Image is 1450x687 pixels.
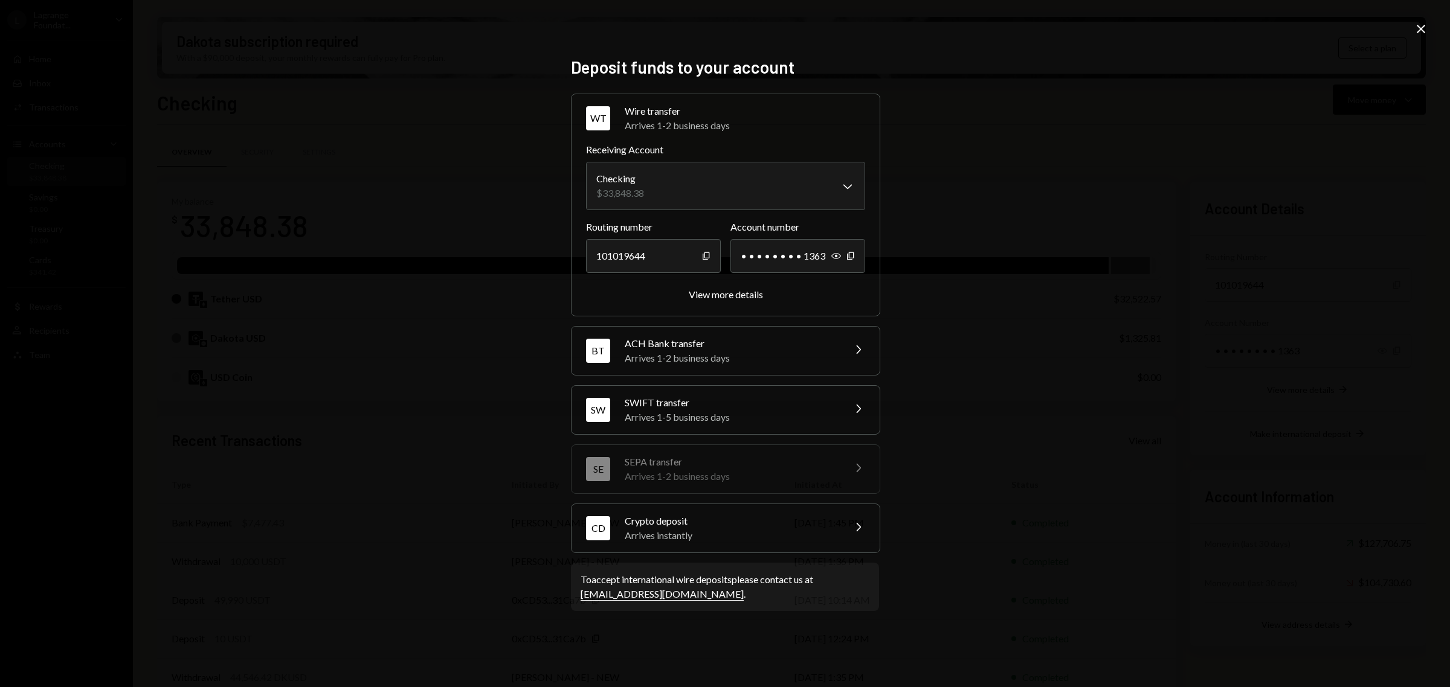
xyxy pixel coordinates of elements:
[689,289,763,301] button: View more details
[571,56,879,79] h2: Deposit funds to your account
[586,220,721,234] label: Routing number
[625,104,865,118] div: Wire transfer
[572,327,880,375] button: BTACH Bank transferArrives 1-2 business days
[586,142,865,157] label: Receiving Account
[586,106,610,130] div: WT
[572,94,880,142] button: WTWire transferArrives 1-2 business days
[581,572,869,601] div: To accept international wire deposits please contact us at .
[689,289,763,300] div: View more details
[572,445,880,493] button: SESEPA transferArrives 1-2 business days
[625,336,836,351] div: ACH Bank transfer
[586,239,721,273] div: 101019644
[586,142,865,301] div: WTWire transferArrives 1-2 business days
[572,504,880,552] button: CDCrypto depositArrives instantly
[625,514,836,528] div: Crypto deposit
[625,528,836,543] div: Arrives instantly
[625,410,836,424] div: Arrives 1-5 business days
[586,457,610,481] div: SE
[586,339,610,363] div: BT
[586,398,610,422] div: SW
[581,588,744,601] a: [EMAIL_ADDRESS][DOMAIN_NAME]
[625,351,836,365] div: Arrives 1-2 business days
[586,162,865,210] button: Receiving Account
[625,469,836,484] div: Arrives 1-2 business days
[625,395,836,410] div: SWIFT transfer
[586,516,610,540] div: CD
[730,239,865,273] div: • • • • • • • • 1363
[625,455,836,469] div: SEPA transfer
[572,386,880,434] button: SWSWIFT transferArrives 1-5 business days
[625,118,865,133] div: Arrives 1-2 business days
[730,220,865,234] label: Account number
